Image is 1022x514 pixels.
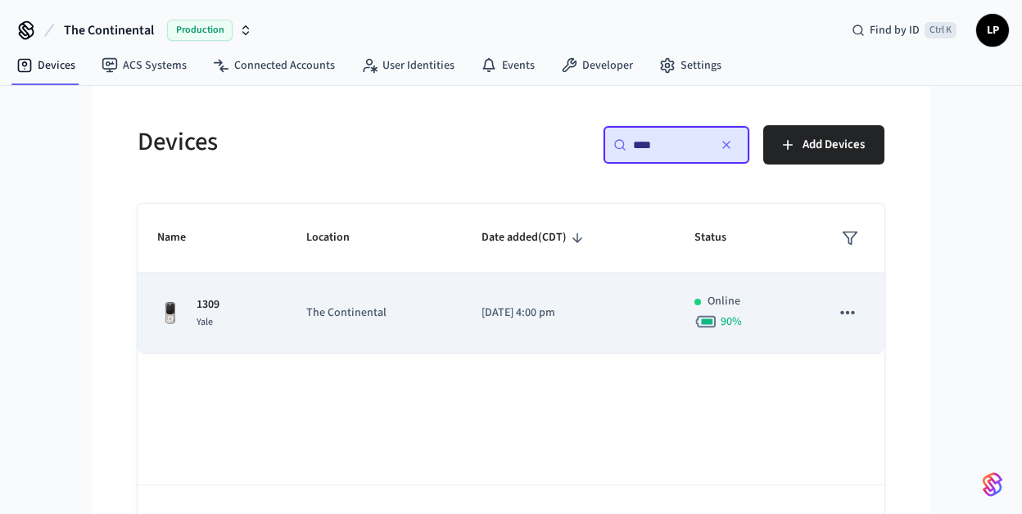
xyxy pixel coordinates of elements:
span: Yale [197,315,213,329]
span: Find by ID [870,22,920,38]
a: Devices [3,51,88,80]
span: LP [978,16,1007,45]
button: Add Devices [763,125,884,165]
p: Online [708,293,740,310]
a: ACS Systems [88,51,200,80]
p: [DATE] 4:00 pm [482,304,656,322]
span: Location [306,225,371,250]
span: Production [167,20,233,41]
span: Ctrl K [925,22,956,38]
button: LP [976,14,1009,47]
span: Add Devices [803,134,865,156]
img: SeamLogoGradient.69752ec5.svg [983,471,1002,498]
span: Name [157,225,207,250]
a: User Identities [348,51,468,80]
table: sticky table [138,204,884,354]
a: Events [468,51,548,80]
a: Settings [646,51,735,80]
h5: Devices [138,125,501,159]
p: The Continental [306,304,442,322]
div: Find by IDCtrl K [839,16,970,45]
a: Developer [548,51,646,80]
span: 90 % [721,313,742,330]
span: Status [694,225,748,250]
span: Date added(CDT) [482,225,588,250]
span: The Continental [64,20,154,40]
img: Yale Assure Touchscreen Wifi Smart Lock, Satin Nickel, Front [157,300,183,327]
a: Connected Accounts [200,51,348,80]
p: 1309 [197,296,219,313]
